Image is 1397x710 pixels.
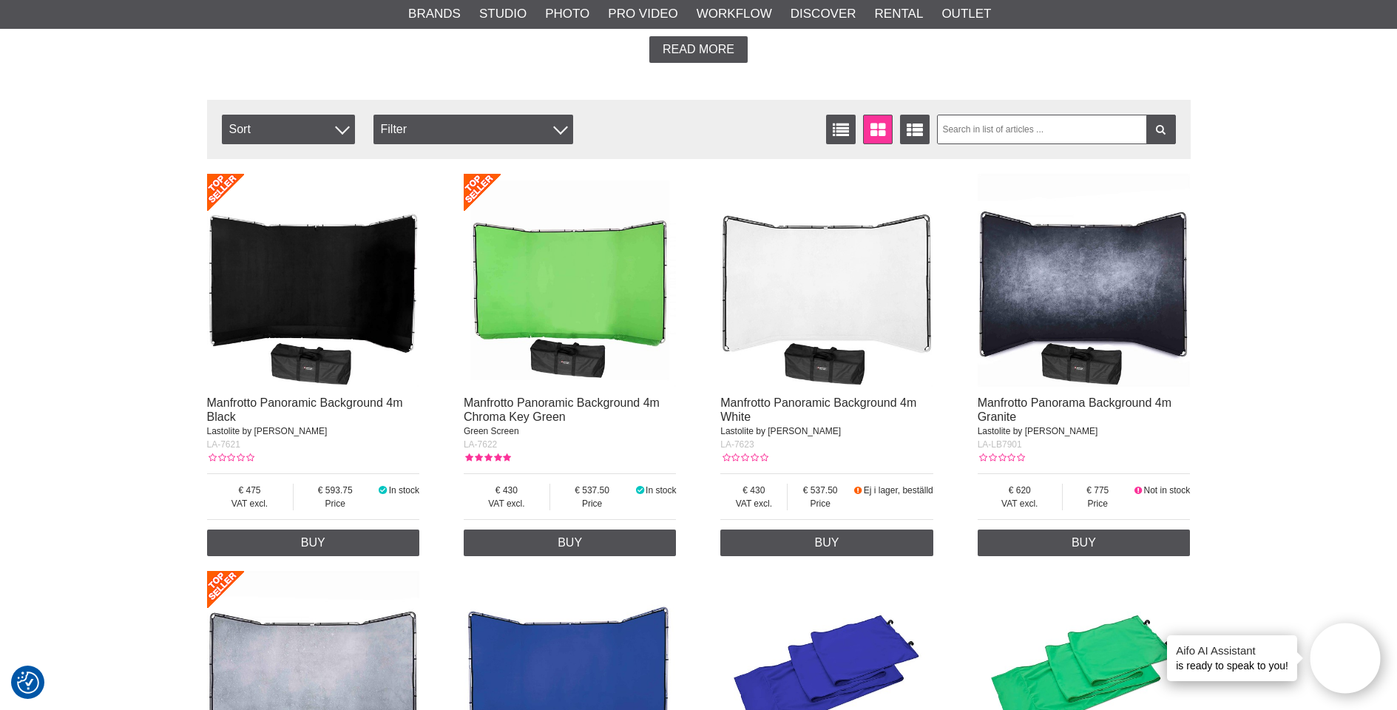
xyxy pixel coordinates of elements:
[545,4,589,24] a: Photo
[464,451,511,464] div: Customer rating: 5.00
[1176,643,1288,658] h4: Aifo AI Assistant
[464,497,549,510] span: VAT excl.
[207,439,240,450] span: LA-7621
[978,451,1025,464] div: Customer rating: 0
[464,530,677,556] a: Buy
[464,174,677,387] img: Manfrotto Panoramic Background 4m Chroma Key Green
[788,484,853,497] span: 537.50
[900,115,930,144] a: Extended list
[389,485,419,496] span: In stock
[207,530,420,556] a: Buy
[377,485,389,496] i: In stock
[937,115,1176,144] input: Search in list of articles ...
[1167,635,1297,681] div: is ready to speak to you!
[207,484,293,497] span: 475
[1133,485,1144,496] i: Not in stock
[608,4,677,24] a: Pro Video
[464,396,660,423] a: Manfrotto Panoramic Background 4m Chroma Key Green
[464,484,549,497] span: 430
[634,485,646,496] i: In stock
[720,439,754,450] span: LA-7623
[408,4,461,24] a: Brands
[479,4,527,24] a: Studio
[853,485,864,496] i: Soon in Stock
[697,4,772,24] a: Workflow
[207,174,420,387] img: Manfrotto Panoramic Background 4m Black
[646,485,676,496] span: In stock
[17,672,39,694] img: Revisit consent button
[720,497,787,510] span: VAT excl.
[978,484,1062,497] span: 620
[1063,497,1133,510] span: Price
[978,174,1191,387] img: Manfrotto Panorama Background 4m Granite
[17,669,39,696] button: Consent Preferences
[464,439,497,450] span: LA-7622
[464,426,519,436] span: Green Screen
[1063,484,1133,497] span: 775
[941,4,991,24] a: Outlet
[663,43,734,56] span: Read more
[207,497,293,510] span: VAT excl.
[863,115,893,144] a: Window
[875,4,924,24] a: Rental
[720,174,933,387] img: Manfrotto Panoramic Background 4m White
[720,484,787,497] span: 430
[222,115,355,144] span: Sort
[550,484,634,497] span: 537.50
[720,426,841,436] span: Lastolite by [PERSON_NAME]
[978,426,1098,436] span: Lastolite by [PERSON_NAME]
[294,484,377,497] span: 593.75
[864,485,933,496] span: Ej i lager, beställd
[294,497,377,510] span: Price
[791,4,856,24] a: Discover
[788,497,853,510] span: Price
[720,530,933,556] a: Buy
[826,115,856,144] a: List
[978,497,1062,510] span: VAT excl.
[720,451,768,464] div: Customer rating: 0
[550,497,634,510] span: Price
[1146,115,1176,144] a: Filter
[978,396,1171,423] a: Manfrotto Panorama Background 4m Granite
[207,426,328,436] span: Lastolite by [PERSON_NAME]
[978,530,1191,556] a: Buy
[978,439,1022,450] span: LA-LB7901
[207,396,403,423] a: Manfrotto Panoramic Background 4m Black
[207,451,254,464] div: Customer rating: 0
[720,396,916,423] a: Manfrotto Panoramic Background 4m White
[373,115,573,144] div: Filter
[1143,485,1190,496] span: Not in stock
